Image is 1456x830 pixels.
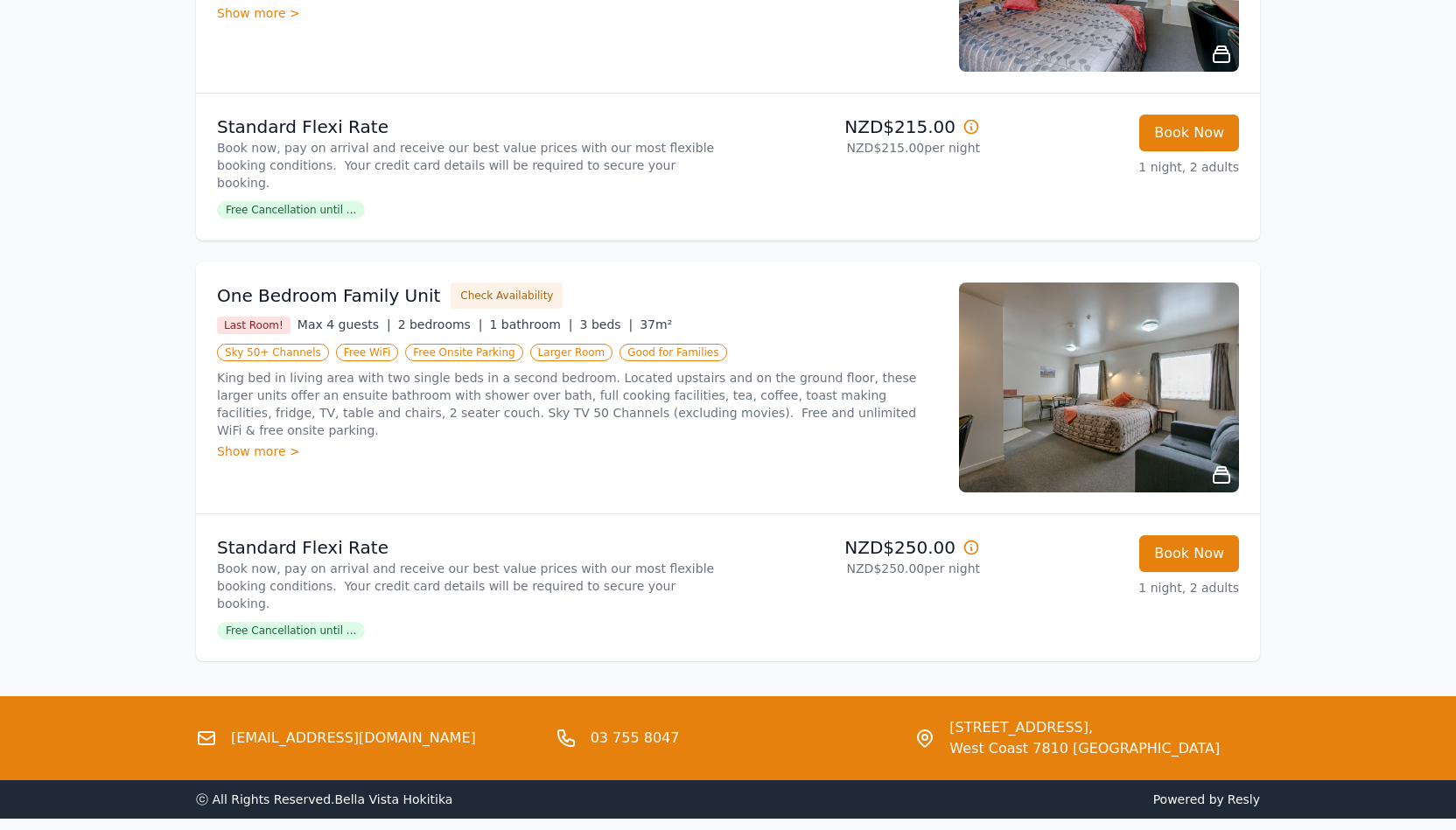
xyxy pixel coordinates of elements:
button: Book Now [1139,535,1239,572]
a: 03 755 8047 [591,728,680,749]
span: 3 beds | [580,317,633,331]
span: Last Room! [217,317,290,334]
span: Max 4 guests | [297,317,391,331]
button: Check Availability [451,282,563,309]
span: Larger Room [530,344,613,361]
span: Free Onsite Parking [405,344,522,361]
span: Powered by [735,791,1260,808]
div: Show more > [217,4,938,22]
p: NZD$215.00 [735,115,980,139]
p: Book now, pay on arrival and receive our best value prices with our most flexible booking conditi... [217,139,721,192]
span: [STREET_ADDRESS], [949,717,1220,738]
span: 37m² [640,317,672,331]
p: 1 night, 2 adults [994,579,1239,596]
button: Book Now [1139,115,1239,151]
a: [EMAIL_ADDRESS][DOMAIN_NAME] [231,728,476,749]
span: 2 bedrooms | [398,317,483,331]
p: Standard Flexi Rate [217,535,721,560]
div: Show more > [217,443,938,460]
span: Good for Families [619,344,726,361]
p: NZD$250.00 [735,535,980,560]
span: Sky 50+ Channels [217,344,329,361]
span: Free Cancellation until ... [217,201,365,219]
span: ⓒ All Rights Reserved. Bella Vista Hokitika [196,792,452,806]
p: 1 night, 2 adults [994,158,1239,176]
p: NZD$215.00 per night [735,139,980,157]
h3: One Bedroom Family Unit [217,283,440,308]
p: Standard Flexi Rate [217,115,721,139]
p: Book now, pay on arrival and receive our best value prices with our most flexible booking conditi... [217,560,721,612]
span: Free Cancellation until ... [217,622,365,639]
a: Resly [1228,792,1260,806]
span: Free WiFi [336,344,399,361]
span: 1 bathroom | [490,317,573,331]
span: West Coast 7810 [GEOGRAPHIC_DATA] [949,738,1220,759]
p: NZD$250.00 per night [735,560,980,577]
p: King bed in living area with two single beds in a second bedroom. Located upstairs and on the gro... [217,369,938,439]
